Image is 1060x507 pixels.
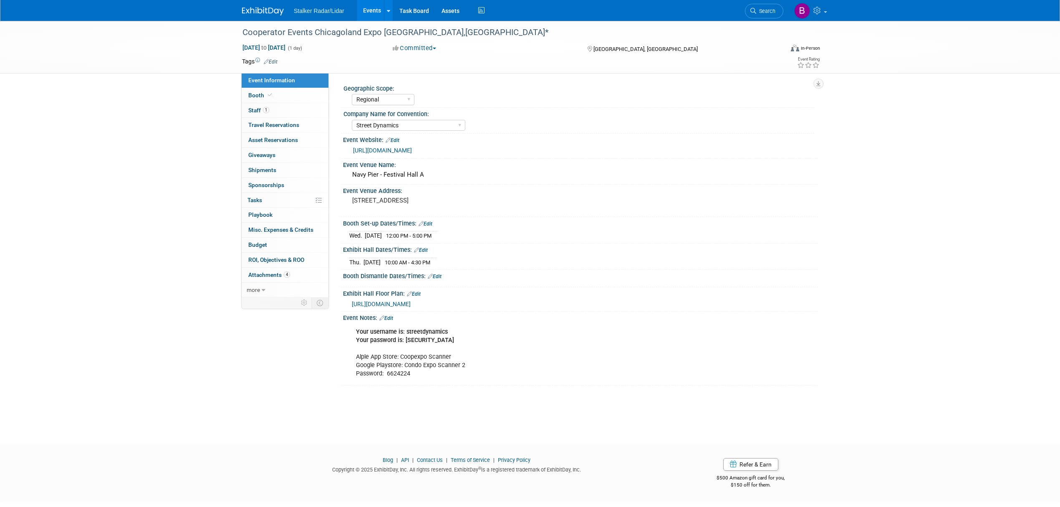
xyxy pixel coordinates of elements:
[745,4,783,18] a: Search
[242,178,328,193] a: Sponsorships
[297,297,312,308] td: Personalize Event Tab Strip
[242,283,328,297] a: more
[242,103,328,118] a: Staff1
[343,82,814,93] div: Geographic Scope:
[356,337,454,344] b: Your password is: [SECURITY_DATA]
[385,259,430,266] span: 10:00 AM - 4:30 PM
[242,238,328,252] a: Budget
[242,88,328,103] a: Booth
[350,324,726,382] div: Alple App Store: Coopexpo Scanner Google Playstore: Condo Expo Scanner 2 Password: 6624224
[242,253,328,267] a: ROI, Objectives & ROO
[242,223,328,237] a: Misc. Expenses & Credits
[791,45,799,51] img: Format-Inperson.png
[349,168,812,181] div: Navy Pier - Festival Hall A
[242,163,328,177] a: Shipments
[287,46,302,51] span: (1 day)
[363,258,381,266] td: [DATE]
[343,270,818,281] div: Booth Dismantle Dates/Times:
[419,221,432,227] a: Edit
[248,256,304,263] span: ROI, Objectives & ROO
[248,226,313,233] span: Misc. Expenses & Credits
[756,8,775,14] span: Search
[264,59,278,65] a: Edit
[242,118,328,132] a: Travel Reservations
[248,182,284,188] span: Sponsorships
[414,247,428,253] a: Edit
[401,457,409,463] a: API
[248,241,267,248] span: Budget
[247,197,262,203] span: Tasks
[797,57,820,61] div: Event Rating
[498,457,530,463] a: Privacy Policy
[343,108,814,118] div: Company Name for Convention:
[390,44,439,53] button: Committed
[491,457,497,463] span: |
[478,466,481,471] sup: ®
[352,197,532,204] pre: [STREET_ADDRESS]
[356,328,448,335] b: Your username is: streetdynamics
[242,208,328,222] a: Playbook
[260,44,268,51] span: to
[242,7,284,15] img: ExhibitDay
[248,152,275,158] span: Giveaways
[242,73,328,88] a: Event Information
[343,134,818,144] div: Event Website:
[242,133,328,147] a: Asset Reservations
[242,193,328,208] a: Tasks
[394,457,400,463] span: |
[248,77,295,84] span: Event Information
[684,469,818,488] div: $500 Amazon gift card for you,
[444,457,449,463] span: |
[242,57,278,66] td: Tags
[248,107,269,114] span: Staff
[343,185,818,195] div: Event Venue Address:
[242,268,328,282] a: Attachments4
[343,312,818,322] div: Event Notes:
[242,148,328,162] a: Giveaways
[248,211,273,218] span: Playbook
[365,231,382,240] td: [DATE]
[242,464,671,474] div: Copyright © 2025 ExhibitDay, Inc. All rights reserved. ExhibitDay is a registered trademark of Ex...
[248,137,298,143] span: Asset Reservations
[410,457,416,463] span: |
[428,274,442,279] a: Edit
[451,457,490,463] a: Terms of Service
[386,233,432,239] span: 12:00 PM - 5:00 PM
[383,457,393,463] a: Blog
[417,457,443,463] a: Contact Us
[284,271,290,278] span: 4
[247,286,260,293] span: more
[723,458,778,471] a: Refer & Earn
[294,8,344,14] span: Stalker Radar/Lidar
[684,482,818,489] div: $150 off for them.
[353,147,412,154] a: [URL][DOMAIN_NAME]
[248,271,290,278] span: Attachments
[240,25,771,40] div: Cooperator Events Chicagoland Expo [GEOGRAPHIC_DATA],[GEOGRAPHIC_DATA]*
[263,107,269,113] span: 1
[734,43,820,56] div: Event Format
[248,167,276,173] span: Shipments
[343,217,818,228] div: Booth Set-up Dates/Times:
[242,44,286,51] span: [DATE] [DATE]
[268,93,272,97] i: Booth reservation complete
[593,46,698,52] span: [GEOGRAPHIC_DATA], [GEOGRAPHIC_DATA]
[248,92,274,99] span: Booth
[349,258,363,266] td: Thu.
[379,315,393,321] a: Edit
[343,159,818,169] div: Event Venue Name:
[386,137,399,143] a: Edit
[248,122,299,128] span: Travel Reservations
[343,243,818,254] div: Exhibit Hall Dates/Times:
[343,287,818,298] div: Exhibit Hall Floor Plan:
[349,231,365,240] td: Wed.
[407,291,421,297] a: Edit
[352,301,411,307] a: [URL][DOMAIN_NAME]
[312,297,329,308] td: Toggle Event Tabs
[794,3,810,19] img: Brooke Journet
[800,45,820,51] div: In-Person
